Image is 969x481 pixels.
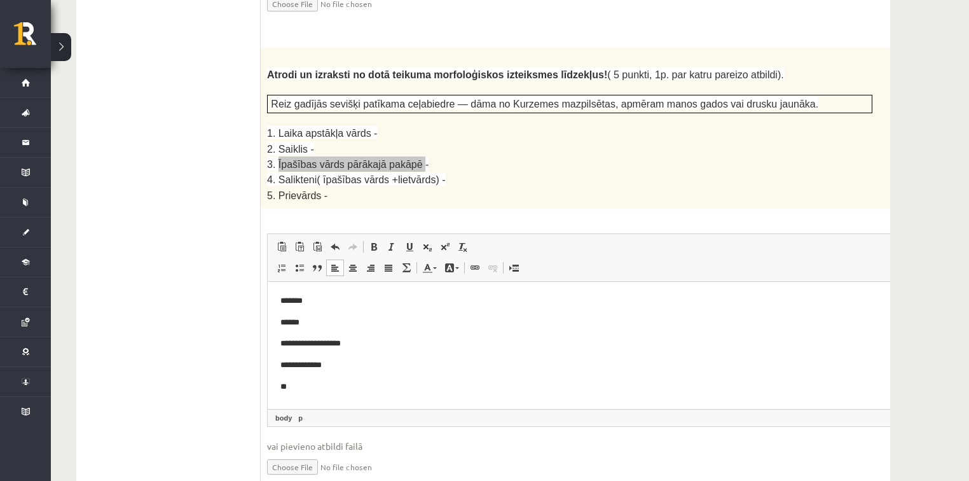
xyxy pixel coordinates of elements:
[13,13,655,26] body: Визуальный текстовый редактор, wiswyg-editor-user-answer-47434025201760
[436,239,454,255] a: Надстрочный индекс
[383,239,401,255] a: Курсив (Ctrl+I)
[484,260,502,276] a: Убрать ссылку
[418,260,441,276] a: Цвет текста
[267,190,327,201] span: 5. Prievārds -
[291,260,308,276] a: Вставить / удалить маркированный список
[267,174,446,185] span: 4. Salikteni( īpašības vārds +lietvārds) -
[273,412,294,424] a: Элемент body
[14,22,51,54] a: Rīgas 1. Tālmācības vidusskola
[13,13,655,26] body: Визуальный текстовый редактор, wiswyg-editor-user-answer-47433909943700
[380,260,397,276] a: По ширине
[401,239,418,255] a: Подчеркнутый (Ctrl+U)
[308,239,326,255] a: Вставить из Word
[13,13,655,26] body: Визуальный текстовый редактор, wiswyg-editor-user-answer-47433906477100
[441,260,463,276] a: Цвет фона
[505,260,523,276] a: Вставить разрыв страницы для печати
[296,412,305,424] a: Элемент p
[454,239,472,255] a: Убрать форматирование
[267,159,429,170] span: 3. Īpašības vārds pārākajā pakāpē -
[344,260,362,276] a: По центру
[13,13,655,26] body: Визуальный текстовый редактор, wiswyg-editor-user-answer-47434067191600
[291,239,308,255] a: Вставить только текст (Ctrl+Shift+V)
[362,260,380,276] a: По правому краю
[308,260,326,276] a: Цитата
[13,13,655,26] body: Визуальный текстовый редактор, wiswyg-editor-user-answer-47434023709020
[326,260,344,276] a: По левому краю
[267,128,377,139] span: 1. Laika apstākļa vārds -
[607,69,783,80] span: ( 5 punkti, 1p. par katru pareizo atbildi).
[397,260,415,276] a: Математика
[344,239,362,255] a: Повторить (Ctrl+Y)
[268,282,935,409] iframe: Визуальный текстовый редактор, wiswyg-editor-user-answer-47434024904460
[365,239,383,255] a: Полужирный (Ctrl+B)
[273,239,291,255] a: Вставить (Ctrl+V)
[273,260,291,276] a: Вставить / удалить нумерованный список
[466,260,484,276] a: Вставить/Редактировать ссылку (Ctrl+K)
[267,440,936,453] span: vai pievieno atbildi failā
[418,239,436,255] a: Подстрочный индекс
[271,99,818,109] span: Reiz gadījās sevišķi patīkama ceļabiedre — dāma no Kurzemes mazpilsētas, apmēram manos gados vai ...
[326,239,344,255] a: Отменить (Ctrl+Z)
[267,144,314,155] span: 2. Saiklis -
[267,69,607,80] span: Atrodi un izraksti no dotā teikuma morfoloģiskos izteiksmes līdzekļus!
